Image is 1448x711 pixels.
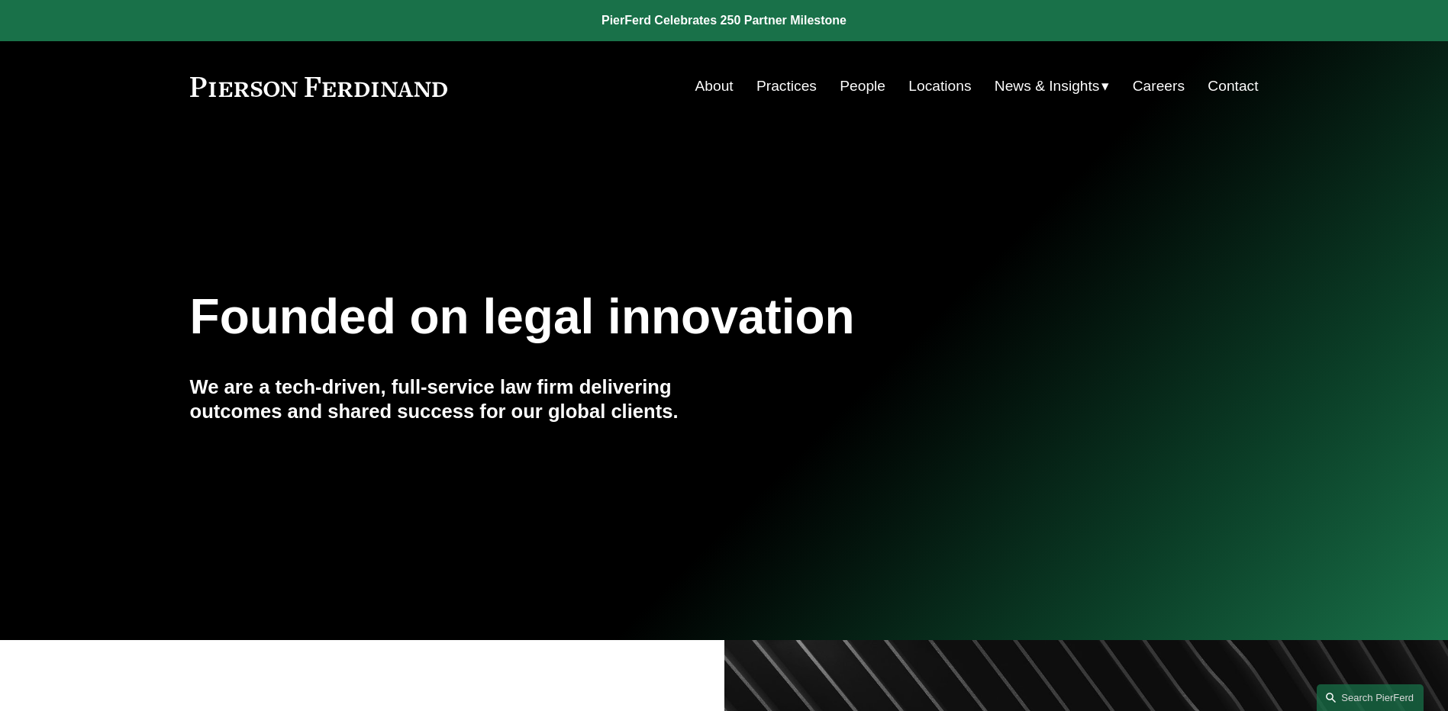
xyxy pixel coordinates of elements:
a: Contact [1208,72,1258,101]
a: Practices [756,72,817,101]
a: folder dropdown [995,72,1110,101]
a: People [840,72,885,101]
h1: Founded on legal innovation [190,289,1081,345]
a: About [695,72,734,101]
a: Locations [908,72,971,101]
h4: We are a tech-driven, full-service law firm delivering outcomes and shared success for our global... [190,375,724,424]
a: Search this site [1317,684,1424,711]
span: News & Insights [995,73,1100,100]
a: Careers [1133,72,1185,101]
